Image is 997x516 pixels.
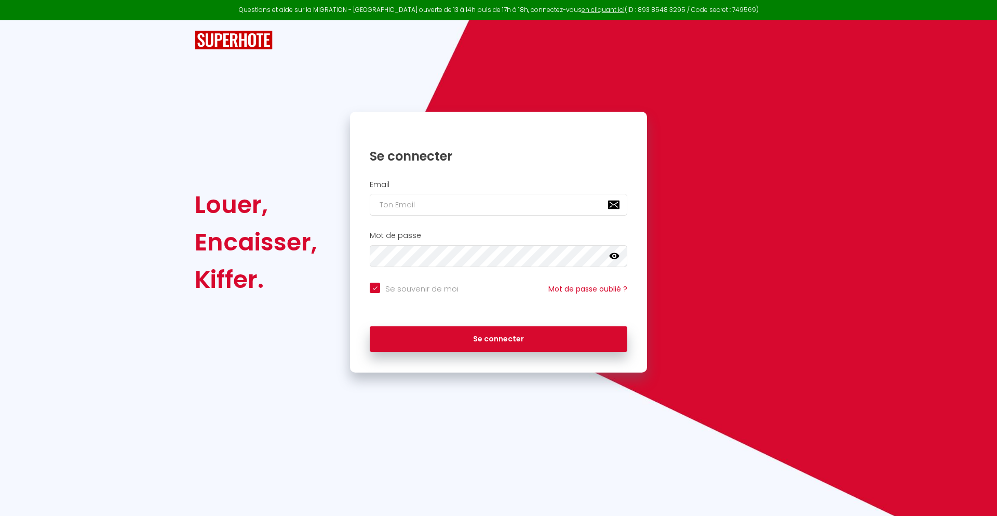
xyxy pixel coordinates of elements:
[195,31,273,50] img: SuperHote logo
[582,5,625,14] a: en cliquant ici
[370,326,627,352] button: Se connecter
[548,284,627,294] a: Mot de passe oublié ?
[195,261,317,298] div: Kiffer.
[370,180,627,189] h2: Email
[195,223,317,261] div: Encaisser,
[370,231,627,240] h2: Mot de passe
[370,194,627,216] input: Ton Email
[370,148,627,164] h1: Se connecter
[195,186,317,223] div: Louer,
